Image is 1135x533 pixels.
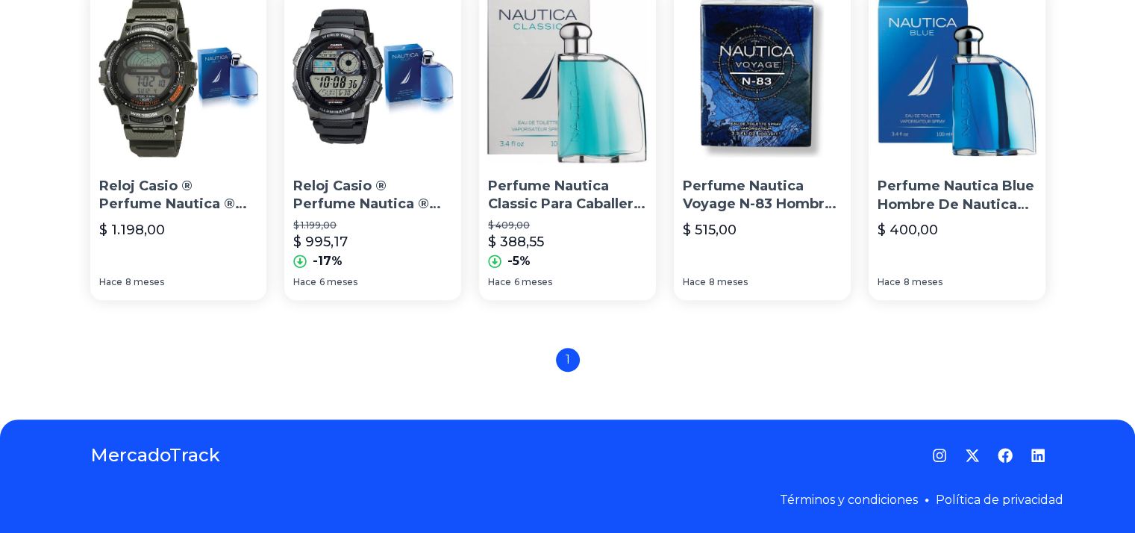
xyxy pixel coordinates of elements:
span: Hace [488,276,511,288]
a: Facebook [998,448,1013,463]
p: Perfume Nautica Classic Para Caballero 100ml 100% Originales [488,177,647,214]
p: $ 409,00 [488,219,647,231]
a: Instagram [932,448,947,463]
p: $ 515,00 [683,219,737,240]
p: $ 1.198,00 [99,219,165,240]
a: Términos y condiciones [780,493,918,507]
span: 8 meses [125,276,164,288]
span: Hace [878,276,901,288]
span: Hace [293,276,316,288]
p: $ 400,00 [878,219,938,240]
p: $ 1.199,00 [293,219,452,231]
p: Perfume Nautica Voyage N-83 Hombre Edt 100 Ml Original [683,177,842,214]
p: Reloj Casio ® Perfume Nautica ® 100% Originales Caballero [99,177,258,214]
span: Hace [99,276,122,288]
span: 8 meses [709,276,748,288]
a: LinkedIn [1031,448,1045,463]
p: $ 995,17 [293,231,348,252]
p: $ 388,55 [488,231,544,252]
p: -17% [313,252,343,270]
a: Twitter [965,448,980,463]
span: 8 meses [904,276,942,288]
p: Reloj Casio ® Perfume Nautica ® 100% Originales Caballero [293,177,452,214]
a: MercadoTrack [90,443,220,467]
p: Perfume Nautica Blue Hombre De Nautica Edt 100ml Original [878,177,1036,214]
p: -5% [507,252,531,270]
span: Hace [683,276,706,288]
a: Política de privacidad [936,493,1063,507]
span: 6 meses [319,276,357,288]
span: 6 meses [514,276,552,288]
